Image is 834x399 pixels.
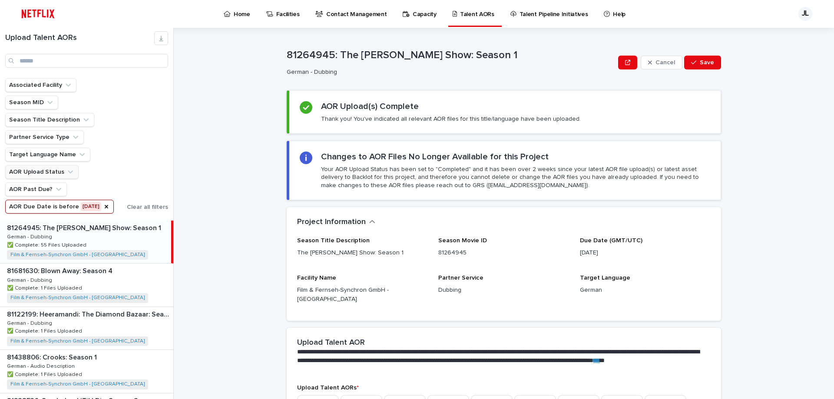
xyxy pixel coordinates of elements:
[17,5,59,23] img: ifQbXi3ZQGMSEF7WDB7W
[7,232,54,240] p: German - Dubbing
[5,33,154,43] h1: Upload Talent AORs
[10,295,145,301] a: Film & Fernseh-Synchron GmbH - [GEOGRAPHIC_DATA]
[5,200,114,214] button: AOR Due Date
[5,130,84,144] button: Partner Service Type
[297,237,370,244] span: Season Title Description
[655,59,675,66] span: Cancel
[5,182,67,196] button: AOR Past Due?
[438,286,569,295] p: Dubbing
[297,286,428,304] p: Film & Fernseh-Synchron GmbH - [GEOGRAPHIC_DATA]
[700,59,714,66] span: Save
[438,275,483,281] span: Partner Service
[297,218,375,227] button: Project Information
[123,201,168,214] button: Clear all filters
[438,237,487,244] span: Season Movie ID
[7,370,84,378] p: ✅ Complete: 1 Files Uploaded
[580,237,642,244] span: Due Date (GMT/UTC)
[5,165,79,179] button: AOR Upload Status
[5,78,76,92] button: Associated Facility
[7,241,88,248] p: ✅ Complete: 55 Files Uploaded
[580,275,630,281] span: Target Language
[438,248,569,257] p: 81264945
[297,385,359,391] span: Upload Talent AORs
[5,113,94,127] button: Season Title Description
[321,152,549,162] h2: Changes to AOR Files No Longer Available for this Project
[7,276,54,284] p: German - Dubbing
[7,284,84,291] p: ✅ Complete: 1 Files Uploaded
[5,96,58,109] button: Season MID
[297,338,365,348] h2: Upload Talent AOR
[287,49,615,62] p: 81264945: The [PERSON_NAME] Show: Season 1
[580,248,711,257] p: [DATE]
[10,338,145,344] a: Film & Fernseh-Synchron GmbH - [GEOGRAPHIC_DATA]
[10,381,145,387] a: Film & Fernseh-Synchron GmbH - [GEOGRAPHIC_DATA]
[321,115,581,123] p: Thank you! You've indicated all relevant AOR files for this title/language have been uploaded.
[297,275,336,281] span: Facility Name
[287,69,611,76] p: German - Dubbing
[641,56,682,69] button: Cancel
[321,165,710,189] p: Your AOR Upload Status has been set to "Completed" and it has been over 2 weeks since your latest...
[7,309,172,319] p: 81122199: Heeramandi: The Diamond Bazaar: Season 1
[7,326,84,334] p: ✅ Complete: 1 Files Uploaded
[7,352,99,362] p: 81438806: Crooks: Season 1
[10,252,145,258] a: Film & Fernseh-Synchron GmbH - [GEOGRAPHIC_DATA]
[684,56,721,69] button: Save
[321,101,419,112] h2: AOR Upload(s) Complete
[580,286,711,295] p: German
[7,222,163,232] p: 81264945: The [PERSON_NAME] Show: Season 1
[7,362,76,369] p: German - Audio Description
[5,54,168,68] input: Search
[127,204,168,210] span: Clear all filters
[7,319,54,326] p: German - Dubbing
[297,218,366,227] h2: Project Information
[7,265,114,275] p: 81681630: Blown Away: Season 4
[5,148,90,162] button: Target Language Name
[297,248,428,257] p: The [PERSON_NAME] Show: Season 1
[798,7,812,21] div: JL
